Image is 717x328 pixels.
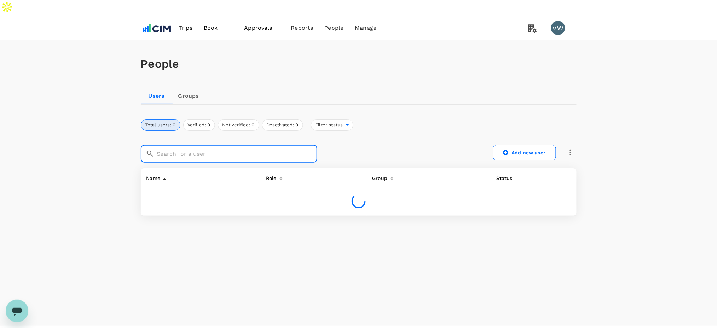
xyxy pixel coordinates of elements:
div: Filter status [311,119,354,131]
a: Trips [173,16,198,40]
span: Reports [291,24,313,32]
th: Status [491,168,533,188]
a: Book [198,16,224,40]
div: VW [551,21,565,35]
h1: People [141,57,577,70]
span: Approvals [244,24,280,32]
div: Role [263,171,277,182]
button: Deactivated: 0 [262,119,303,131]
input: Search for a user [157,145,317,163]
iframe: Button to launch messaging window [6,300,28,322]
span: Manage [355,24,376,32]
a: Approvals [239,16,285,40]
a: Groups [173,87,204,104]
button: Verified: 0 [183,119,215,131]
span: Trips [179,24,192,32]
button: Not verified: 0 [218,119,259,131]
button: Total users: 0 [141,119,180,131]
img: CIM ENVIRONMENTAL PTY LTD [141,20,173,36]
div: Name [144,171,161,182]
span: Book [204,24,218,32]
a: Users [141,87,173,104]
div: Group [370,171,388,182]
a: Add new user [493,145,556,160]
span: People [325,24,344,32]
span: Filter status [311,122,346,129]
